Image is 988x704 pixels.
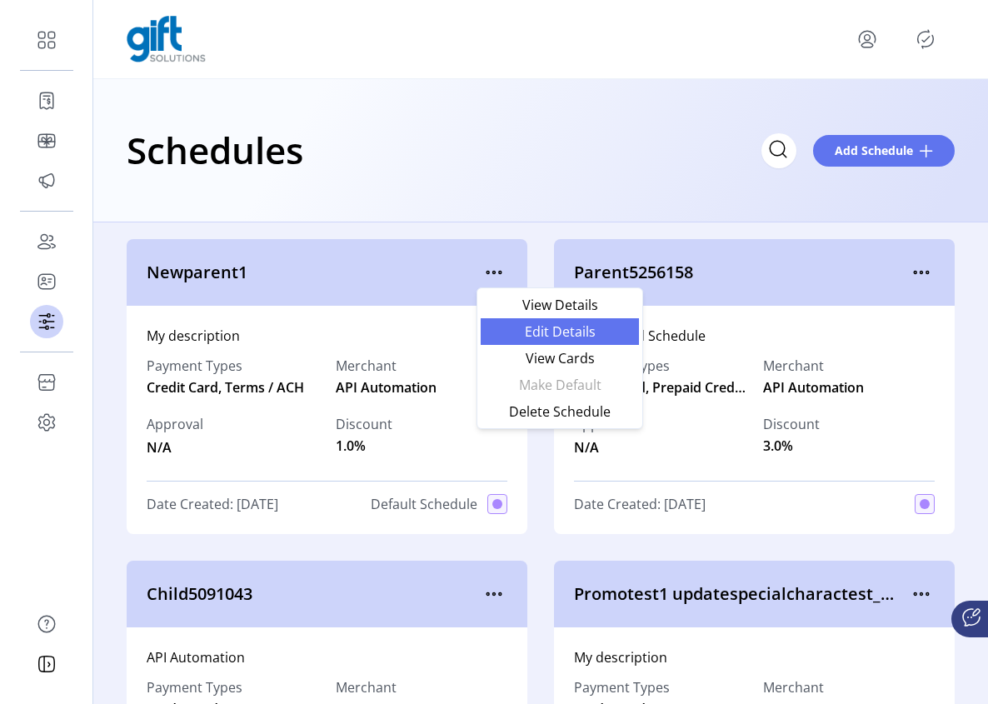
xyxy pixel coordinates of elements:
label: Payment Types [574,677,746,697]
li: Edit Details [481,318,639,345]
button: menu [908,581,935,607]
span: Credit Card, Prepaid Credits [574,377,746,397]
label: Payment Types [574,356,746,376]
button: Add Schedule [813,135,955,167]
input: Search [761,133,796,168]
label: Payment Types [147,356,319,376]
span: Add Schedule [835,142,913,159]
span: API Automation [336,377,437,397]
span: Default Schedule [371,494,477,514]
span: Promotest1 updatespecialcharactest_@&+.,%#()$?'-=! [574,582,908,607]
span: Date Created: [DATE] [147,494,278,514]
li: View Details [481,292,639,318]
span: 3.0% [763,436,793,456]
label: Discount [336,414,392,434]
label: Merchant [336,356,437,376]
button: menu [481,259,507,286]
img: logo [127,16,206,62]
span: Date Created: [DATE] [574,494,706,514]
button: menu [854,26,881,52]
li: Delete Schedule [481,398,639,425]
div: Automated Schedule [574,326,935,346]
span: N/A [574,434,631,457]
span: Approval [147,414,203,434]
span: Newparent1 [147,260,481,285]
label: Merchant [763,356,864,376]
h1: Schedules [127,121,303,179]
div: API Automation [147,647,507,667]
span: N/A [147,434,203,457]
span: View Details [491,298,629,312]
span: API Automation [763,377,864,397]
span: Delete Schedule [491,405,629,418]
span: 1.0% [336,436,366,456]
label: Merchant [336,677,437,697]
label: Merchant [763,677,864,697]
div: My description [574,647,935,667]
span: View Cards [491,352,629,365]
button: Publisher Panel [912,26,939,52]
span: Parent5256158 [574,260,908,285]
div: My description [147,326,507,346]
span: Credit Card, Terms / ACH [147,377,319,397]
span: Edit Details [491,325,629,338]
button: menu [481,581,507,607]
li: View Cards [481,345,639,372]
button: menu [908,259,935,286]
label: Discount [763,414,820,434]
label: Payment Types [147,677,242,697]
span: Child5091043 [147,582,481,607]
